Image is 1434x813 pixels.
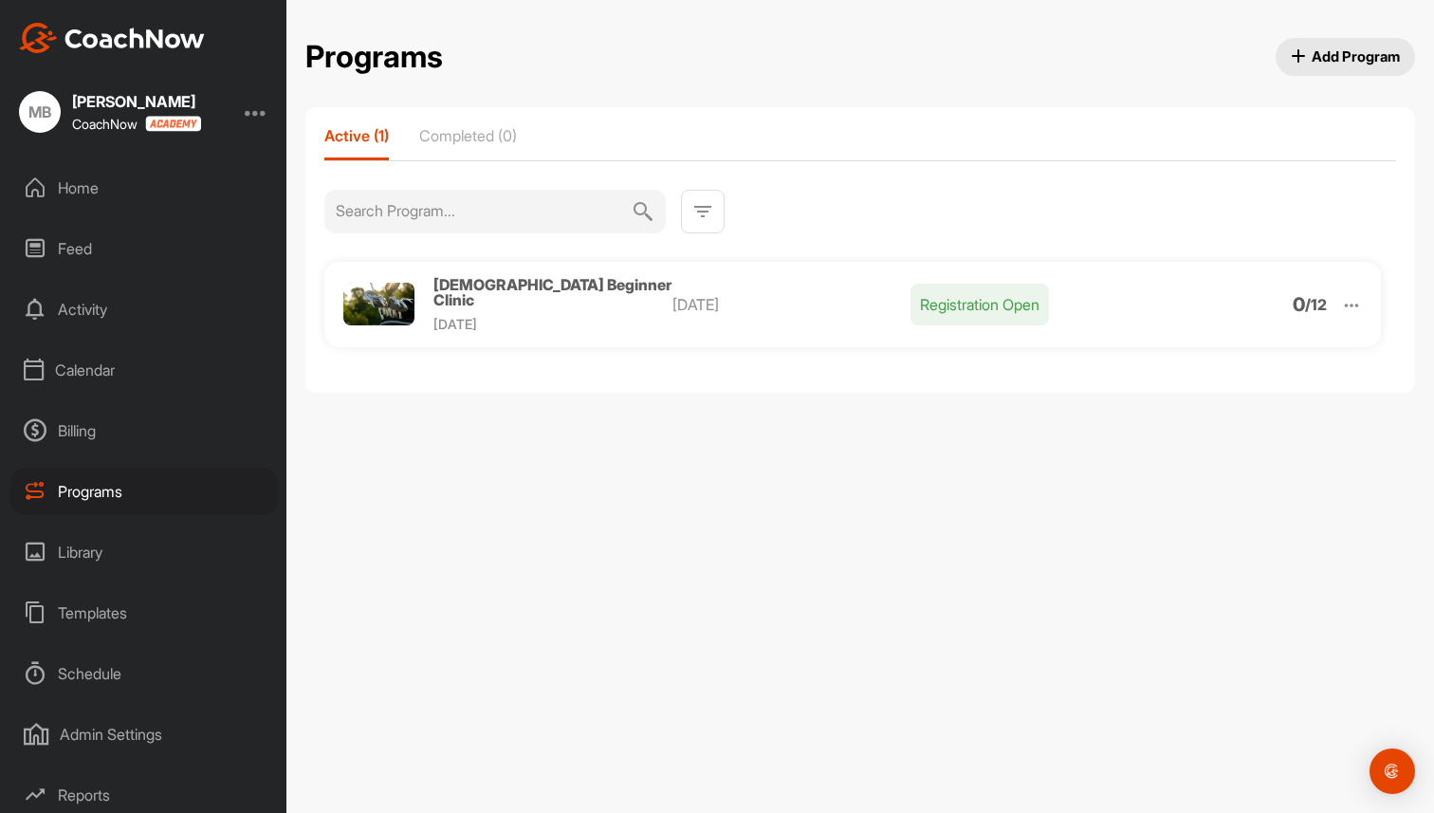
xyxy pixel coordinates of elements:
[10,650,278,697] div: Schedule
[19,91,61,133] div: MB
[1370,748,1415,794] div: Open Intercom Messenger
[1341,295,1363,317] img: arrow_down
[145,116,201,132] img: CoachNow acadmey
[1293,297,1305,312] p: 0
[10,528,278,576] div: Library
[433,275,671,309] span: [DEMOGRAPHIC_DATA] Beginner Clinic
[910,284,1049,325] p: Registration Open
[336,190,632,231] input: Search Program...
[19,23,205,53] img: CoachNow
[10,589,278,637] div: Templates
[1276,38,1416,76] button: Add Program
[10,225,278,272] div: Feed
[72,94,201,109] div: [PERSON_NAME]
[10,468,278,515] div: Programs
[10,286,278,333] div: Activity
[10,407,278,454] div: Billing
[324,126,389,145] p: Active (1)
[72,116,201,132] div: CoachNow
[632,190,654,233] img: svg+xml;base64,PHN2ZyB3aWR0aD0iMjQiIGhlaWdodD0iMjQiIHZpZXdCb3g9IjAgMCAyNCAyNCIgZmlsbD0ibm9uZSIgeG...
[433,316,477,332] span: [DATE]
[672,293,911,316] p: [DATE]
[1305,297,1327,312] p: / 12
[10,346,278,394] div: Calendar
[343,283,414,325] img: Profile picture
[305,39,443,76] h2: Programs
[419,126,517,145] p: Completed (0)
[10,711,278,758] div: Admin Settings
[1291,46,1401,66] span: Add Program
[691,200,714,223] img: svg+xml;base64,PHN2ZyB3aWR0aD0iMjQiIGhlaWdodD0iMjQiIHZpZXdCb3g9IjAgMCAyNCAyNCIgZmlsbD0ibm9uZSIgeG...
[10,164,278,212] div: Home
